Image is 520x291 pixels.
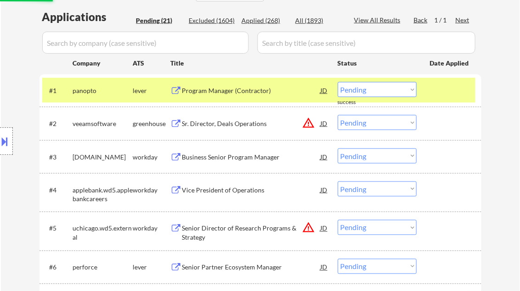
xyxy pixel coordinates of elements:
div: workday [133,224,171,233]
div: uchicago.wd5.external [73,224,133,242]
div: JD [320,181,329,198]
div: Vice President of Operations [182,186,321,195]
div: Back [414,16,429,25]
div: Program Manager (Contractor) [182,86,321,95]
div: JD [320,115,329,132]
div: 1 / 1 [435,16,456,25]
div: JD [320,82,329,99]
div: JD [320,259,329,275]
div: JD [320,148,329,165]
div: Applied (268) [242,16,288,25]
input: Search by title (case sensitive) [257,32,475,54]
div: lever [133,263,171,272]
div: Pending (21) [136,16,182,25]
div: All (1893) [296,16,341,25]
div: Senior Partner Ecosystem Manager [182,263,321,272]
div: Applications [42,11,133,22]
input: Search by company (case sensitive) [42,32,249,54]
div: #6 [50,263,66,272]
button: warning_amber [302,221,315,234]
div: Next [456,16,470,25]
div: #5 [50,224,66,233]
div: Sr. Director, Deals Operations [182,119,321,128]
div: Business Senior Program Manager [182,153,321,162]
button: warning_amber [302,116,315,129]
div: View All Results [354,16,403,25]
div: Excluded (1604) [189,16,235,25]
div: Title [171,59,329,68]
div: Status [338,55,417,71]
div: JD [320,220,329,236]
div: success [338,99,375,106]
div: Senior Director of Research Programs & Strategy [182,224,321,242]
div: perforce [73,263,133,272]
div: Date Applied [430,59,470,68]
